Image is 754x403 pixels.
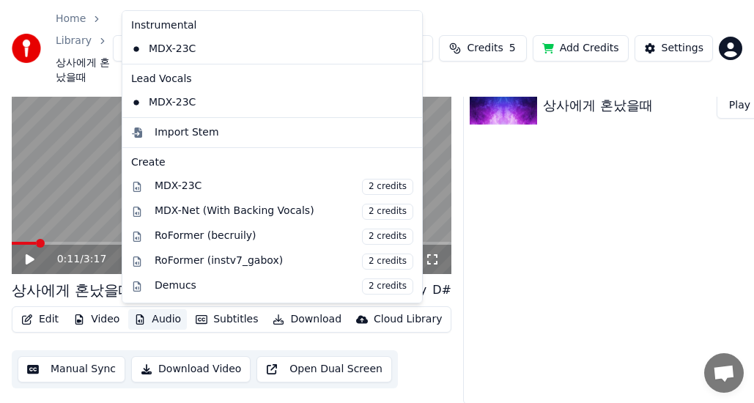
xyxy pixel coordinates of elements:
button: Audio [128,309,187,330]
button: Create [113,35,184,62]
div: Instrumental [125,14,419,37]
button: Edit [15,309,64,330]
span: Credits [467,41,503,56]
a: Library [56,34,92,48]
div: Cloud Library [374,312,442,327]
div: 상사에게 혼났을때 [12,280,133,300]
button: Subtitles [190,309,264,330]
span: 5 [509,41,516,56]
span: 2 credits [362,204,413,220]
div: MDX-23C [125,91,397,114]
span: 2 credits [362,278,413,295]
div: MDX-23C [125,37,397,61]
button: Download Video [131,356,251,382]
span: 2 credits [362,229,413,245]
button: Credits5 [439,35,527,62]
a: Home [56,12,86,26]
nav: breadcrumb [56,12,113,85]
span: 0:11 [57,252,80,267]
div: 상사에게 혼났을때 [543,95,653,116]
div: Demucs [155,278,413,295]
button: Download [267,309,347,330]
div: Import Stem [155,125,219,140]
button: Video [67,309,125,330]
span: 2 credits [362,254,413,270]
span: 상사에게 혼났을때 [56,56,113,85]
button: Settings [635,35,713,62]
div: Settings [662,41,703,56]
button: Add Credits [533,35,629,62]
button: Manual Sync [18,356,125,382]
div: RoFormer (instv7_gabox) [155,254,413,270]
div: MDX-23C [155,179,413,195]
div: MDX-Net (With Backing Vocals) [155,204,413,220]
img: youka [12,34,41,63]
span: 3:17 [84,252,106,267]
a: 채팅 열기 [704,353,744,393]
div: D# [432,281,451,299]
span: 2 credits [362,179,413,195]
div: / [57,252,92,267]
div: Lead Vocals [125,67,419,91]
div: RoFormer (becruily) [155,229,413,245]
div: Create [131,155,413,170]
button: Open Dual Screen [256,356,392,382]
